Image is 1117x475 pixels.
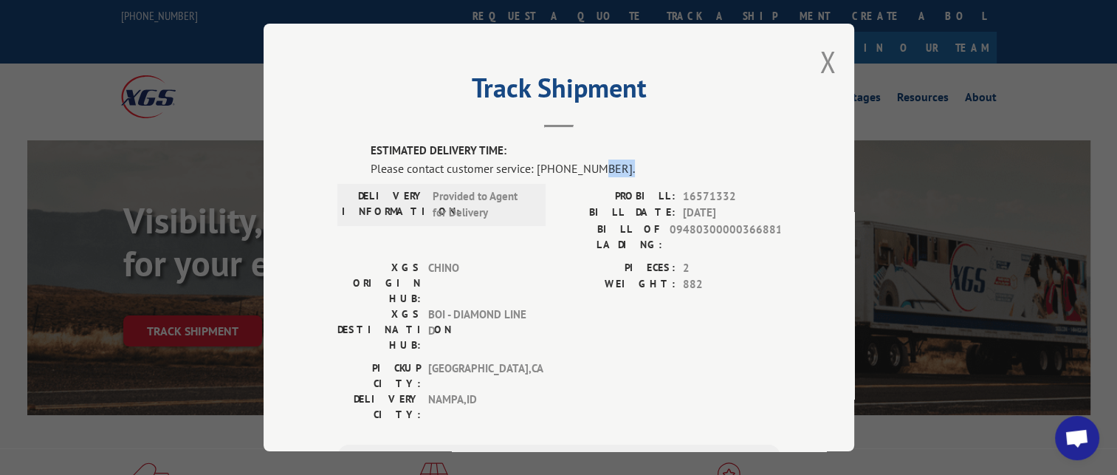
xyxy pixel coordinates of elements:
[819,42,836,81] button: Close modal
[428,307,528,353] span: BOI - DIAMOND LINE D
[1055,416,1099,460] div: Open chat
[337,260,421,307] label: XGS ORIGIN HUB:
[428,360,528,392] span: [GEOGRAPHIC_DATA] , CA
[428,260,528,307] span: CHINO
[559,276,676,293] label: WEIGHT:
[559,260,676,277] label: PIECES:
[428,392,528,423] span: NAMPA , ID
[683,260,780,277] span: 2
[559,205,676,222] label: BILL DATE:
[337,360,421,392] label: PICKUP CITY:
[342,188,425,222] label: DELIVERY INFORMATION:
[337,392,421,423] label: DELIVERY CITY:
[337,307,421,353] label: XGS DESTINATION HUB:
[683,205,780,222] span: [DATE]
[559,222,662,253] label: BILL OF LADING:
[371,143,780,160] label: ESTIMATED DELIVERY TIME:
[433,188,532,222] span: Provided to Agent for Delivery
[670,222,780,253] span: 09480300000366881
[371,160,780,177] div: Please contact customer service: [PHONE_NUMBER].
[337,78,780,106] h2: Track Shipment
[559,188,676,205] label: PROBILL:
[683,188,780,205] span: 16571332
[683,276,780,293] span: 882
